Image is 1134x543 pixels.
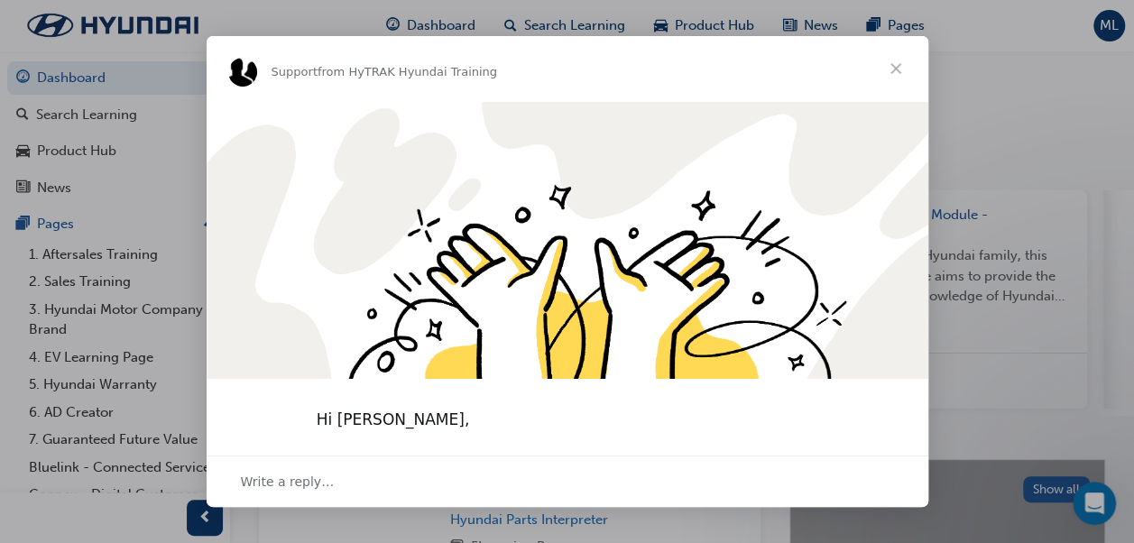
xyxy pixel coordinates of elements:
span: Close [863,36,928,101]
span: Write a reply… [241,470,335,493]
span: from HyTRAK Hyundai Training [318,65,497,78]
div: Open conversation and reply [207,456,928,507]
div: Hi [PERSON_NAME], [317,410,818,431]
img: Profile image for Support [228,58,257,87]
span: Support [272,65,318,78]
